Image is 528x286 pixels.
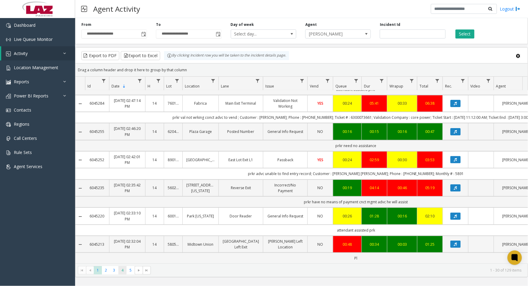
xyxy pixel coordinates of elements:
a: 00:19 [337,185,358,191]
a: 6045255 [89,129,105,134]
span: Rule Sets [14,149,32,155]
a: Collapse Details [75,242,85,247]
a: 00:16 [391,213,414,219]
a: Plaza Garage [186,129,215,134]
a: 14 [149,213,160,219]
a: Passback [267,157,304,163]
a: NO [311,185,329,191]
img: 'icon' [6,165,11,169]
img: infoIcon.svg [167,53,172,58]
a: Fabrica [186,100,215,106]
div: 00:24 [337,157,358,163]
span: Dashboard [14,22,35,28]
a: Posted Number [222,129,259,134]
a: Reverse Exit [222,185,259,191]
a: 01:28 [365,213,383,219]
img: logout [516,6,520,12]
span: Page 1 [94,266,102,274]
div: 00:24 [337,100,358,106]
a: Door Reader [222,213,259,219]
label: From [81,22,91,27]
a: 14 [149,157,160,163]
a: Collapse Details [75,214,85,219]
div: 00:48 [337,241,358,247]
a: Collapse Details [75,158,85,162]
a: Id Filter Menu [100,77,108,85]
a: NO [311,129,329,134]
h3: Agent Activity [90,2,143,16]
label: Incident Id [380,22,400,27]
a: General Info Request [267,129,304,134]
span: Activity [14,51,28,56]
div: 00:16 [391,129,414,134]
a: 06:38 [421,100,439,106]
a: Video Filter Menu [484,77,493,85]
span: Contacts [14,107,31,113]
span: [PERSON_NAME] [306,30,358,38]
span: Date [111,84,120,89]
a: H Filter Menu [154,77,163,85]
span: Total [420,84,428,89]
span: Go to the last page [145,268,149,273]
span: Sortable [122,84,127,89]
span: YES [317,101,323,106]
a: Logout [500,6,520,12]
img: 'icon' [6,122,11,127]
a: YES [311,100,329,106]
a: 00:15 [365,129,383,134]
a: Collapse Details [75,101,85,106]
kendo-pager-info: 1 - 30 of 129 items [154,268,522,273]
img: 'icon' [6,80,11,85]
a: 00:03 [391,241,414,247]
div: 00:26 [337,213,358,219]
span: Page 2 [102,266,110,274]
span: Reports [14,79,29,85]
a: Lane Filter Menu [254,77,262,85]
a: 00:34 [365,241,383,247]
a: 05:19 [421,185,439,191]
span: NO [318,214,323,219]
label: To [156,22,161,27]
span: H [148,84,150,89]
a: Location Filter Menu [209,77,217,85]
a: 00:33 [391,100,414,106]
span: NO [318,242,323,247]
a: Midtown Union [186,241,215,247]
a: [DATE] 02:47:14 PM [113,98,142,109]
a: 580528 [168,241,179,247]
a: 00:46 [391,185,414,191]
div: Drag a column header and drop it here to group by that column [75,65,528,75]
a: Park [US_STATE] [186,213,215,219]
span: Select day... [231,30,283,38]
span: Agent [496,84,506,89]
a: Dur Filter Menu [378,77,386,85]
span: Lane [221,84,229,89]
span: Id [87,84,91,89]
a: Queue Filter Menu [352,77,360,85]
span: Toggle popup [140,30,147,38]
span: Dur [364,84,370,89]
a: NO [311,241,329,247]
label: Agent [305,22,317,27]
a: 620427 [168,129,179,134]
div: 05:41 [365,100,383,106]
button: Export to Excel [121,51,160,60]
div: By clicking Incident row you will be taken to the incident details page. [164,51,289,60]
a: [PERSON_NAME] Left Location [267,238,304,250]
a: 02:10 [421,213,439,219]
a: [DATE] 02:46:20 PM [113,126,142,137]
a: [GEOGRAPHIC_DATA] [186,157,215,163]
span: Rec. [445,84,452,89]
a: YES [311,157,329,163]
div: 02:59 [365,157,383,163]
img: 'icon' [6,37,11,42]
span: Go to the last page [143,266,151,275]
img: 'icon' [6,23,11,28]
span: Video [471,84,481,89]
a: Date Filter Menu [136,77,144,85]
